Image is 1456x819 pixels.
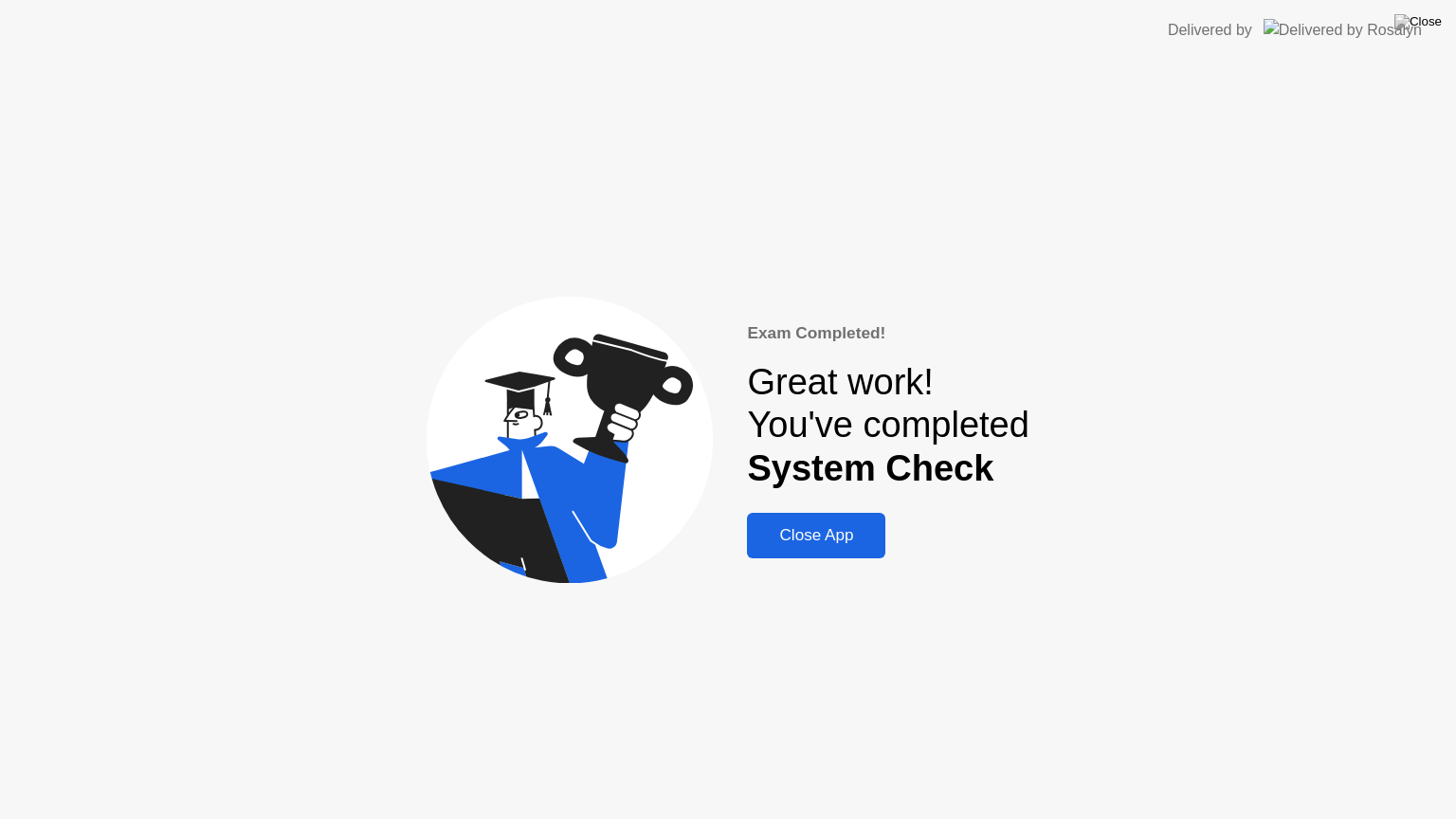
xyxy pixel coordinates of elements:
[753,526,880,545] div: Close App
[747,361,1028,491] div: Great work! You've completed
[1168,19,1252,42] div: Delivered by
[747,513,885,558] button: Close App
[747,321,1028,346] div: Exam Completed!
[747,448,993,488] b: System Check
[1264,19,1422,41] img: Delivered by Rosalyn
[1394,14,1442,29] img: Close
